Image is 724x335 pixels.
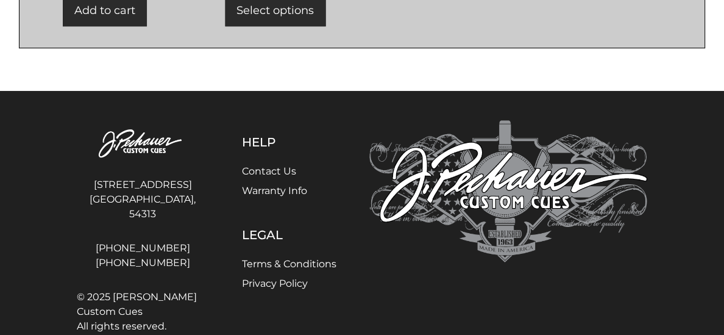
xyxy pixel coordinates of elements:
span: © 2025 [PERSON_NAME] Custom Cues All rights reserved. [77,290,208,334]
img: Pechauer Custom Cues [369,120,647,262]
a: [PHONE_NUMBER] [77,256,208,270]
a: Terms & Conditions [242,258,336,270]
h5: Help [242,135,336,149]
address: [STREET_ADDRESS] [GEOGRAPHIC_DATA], 54313 [77,173,208,226]
img: Pechauer Custom Cues [77,120,208,168]
a: Contact Us [242,165,296,177]
a: Warranty Info [242,185,307,196]
h5: Legal [242,228,336,242]
a: Privacy Policy [242,278,308,289]
a: [PHONE_NUMBER] [77,241,208,256]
